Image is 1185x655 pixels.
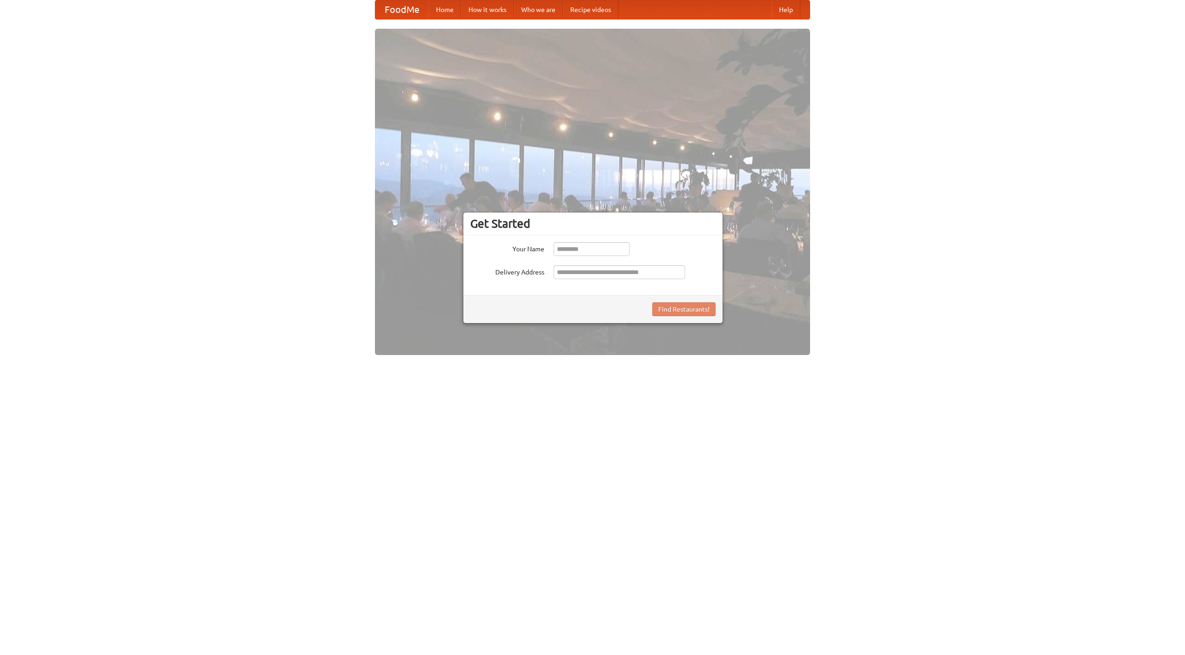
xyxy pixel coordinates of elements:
a: Recipe videos [563,0,618,19]
button: Find Restaurants! [652,302,716,316]
h3: Get Started [470,217,716,231]
label: Delivery Address [470,265,544,277]
a: Home [429,0,461,19]
a: FoodMe [375,0,429,19]
a: Who we are [514,0,563,19]
a: How it works [461,0,514,19]
label: Your Name [470,242,544,254]
a: Help [772,0,800,19]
